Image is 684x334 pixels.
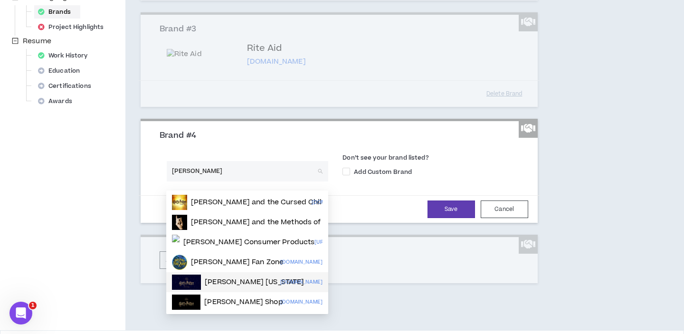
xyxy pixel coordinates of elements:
p: [DOMAIN_NAME] [280,257,323,267]
img: harrypotterfanzone.com [172,255,187,270]
div: Brands [34,5,80,19]
span: Add Custom Brand [350,168,416,176]
div: Certifications [34,79,101,93]
p: [PERSON_NAME] Consumer Products [183,238,314,247]
span: Resume [23,36,51,46]
span: 1 [29,302,37,309]
div: Education [34,64,89,77]
div: Project Highlights [34,20,113,34]
img: harrypotterstore.com [172,275,201,290]
span: minus-square [12,38,19,44]
p: [PERSON_NAME] Fan Zone [191,258,284,267]
iframe: Intercom live chat [9,302,32,324]
p: [PERSON_NAME] Shop [204,297,283,307]
img: harrypottershop.com [172,295,200,310]
img: harrypottertheplay.com [172,195,187,210]
p: [PERSON_NAME] and the Cursed Child [191,198,327,207]
p: [PERSON_NAME] [US_STATE] [205,277,304,287]
img: Ocqwbm6VVH9hWzE9qR57WEWrWzhPteoB261teDc7.jpg [172,235,180,250]
p: [URL][DOMAIN_NAME] [314,237,370,248]
button: Save [427,200,475,218]
p: [DOMAIN_NAME] [280,297,323,307]
p: [DOMAIN_NAME] [280,277,323,287]
p: [PERSON_NAME] and the Methods of Rationality [191,218,361,227]
h3: Brand #4 [160,131,526,141]
label: Don’t see your brand listed? [342,153,525,165]
img: hpmor.com [172,215,187,230]
button: Cancel [481,200,528,218]
div: Awards [34,95,82,108]
p: [DOMAIN_NAME] [312,197,354,208]
span: Resume [21,36,53,47]
div: Work History [34,49,97,62]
